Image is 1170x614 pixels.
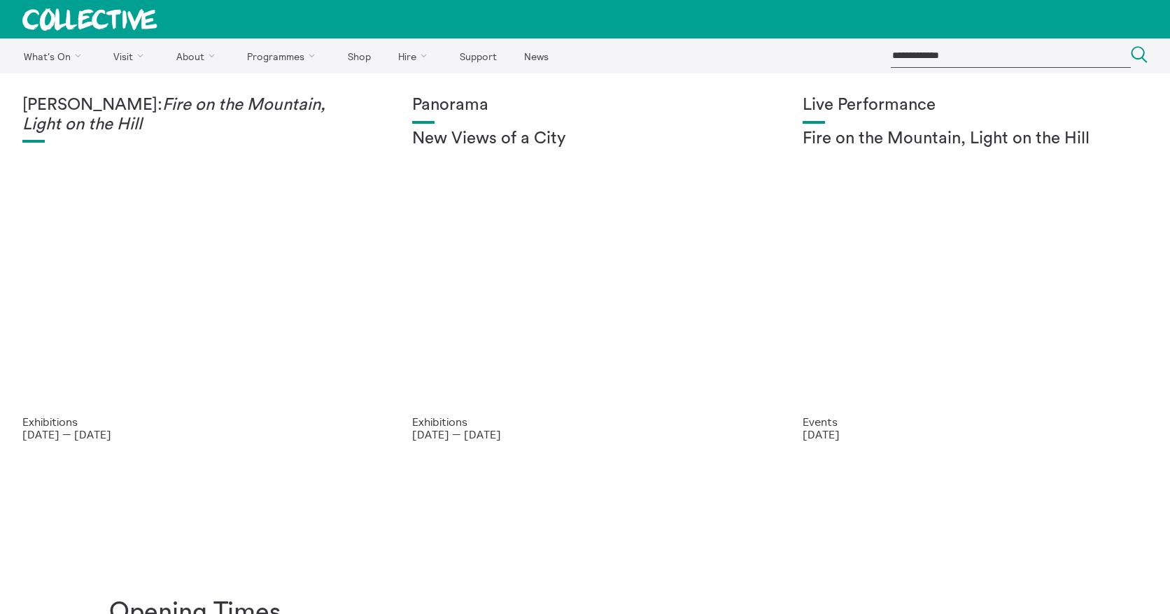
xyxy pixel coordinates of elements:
p: Events [803,415,1148,428]
em: Fire on the Mountain, Light on the Hill [22,97,325,133]
a: Support [447,38,509,73]
a: Photo: Eoin Carey Live Performance Fire on the Mountain, Light on the Hill Events [DATE] [780,73,1170,463]
a: Programmes [235,38,333,73]
p: [DATE] [803,428,1148,441]
a: News [512,38,561,73]
h1: Live Performance [803,96,1148,115]
a: What's On [11,38,99,73]
a: About [164,38,232,73]
p: [DATE] — [DATE] [22,428,367,441]
h1: Panorama [412,96,757,115]
a: Hire [386,38,445,73]
h2: New Views of a City [412,129,757,149]
a: Visit [101,38,162,73]
p: Exhibitions [22,415,367,428]
p: [DATE] — [DATE] [412,428,757,441]
a: Shop [335,38,383,73]
h1: [PERSON_NAME]: [22,96,367,134]
h2: Fire on the Mountain, Light on the Hill [803,129,1148,149]
p: Exhibitions [412,415,757,428]
a: Collective Panorama June 2025 small file 8 Panorama New Views of a City Exhibitions [DATE] — [DATE] [390,73,780,463]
